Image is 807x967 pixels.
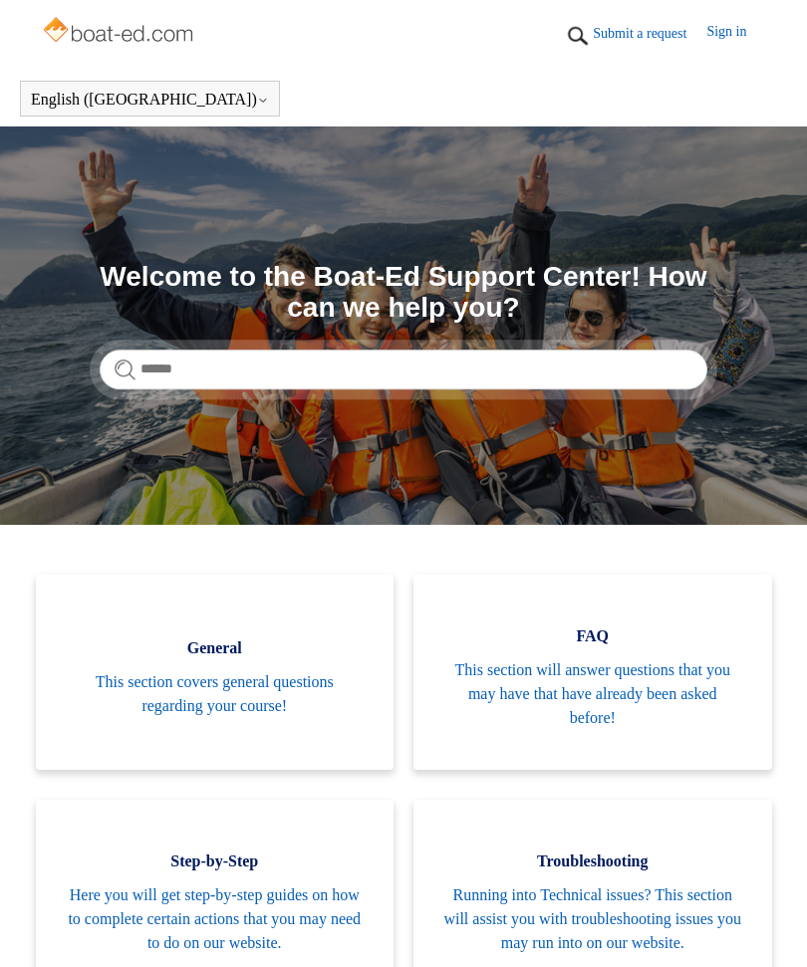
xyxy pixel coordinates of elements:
span: This section will answer questions that you may have that have already been asked before! [443,658,742,730]
span: FAQ [443,624,742,648]
input: Search [100,350,707,389]
img: Boat-Ed Help Center home page [41,12,199,52]
div: Live chat [740,900,792,952]
button: English ([GEOGRAPHIC_DATA]) [31,91,269,109]
h1: Welcome to the Boat-Ed Support Center! How can we help you? [100,262,707,324]
a: Submit a request [593,23,706,44]
span: General [66,636,365,660]
a: Sign in [706,21,766,51]
span: This section covers general questions regarding your course! [66,670,365,718]
span: Running into Technical issues? This section will assist you with troubleshooting issues you may r... [443,883,742,955]
img: 01HZPCYTXV3JW8MJV9VD7EMK0H [563,21,593,51]
a: FAQ This section will answer questions that you may have that have already been asked before! [413,575,772,770]
span: Here you will get step-by-step guides on how to complete certain actions that you may need to do ... [66,883,365,955]
span: Troubleshooting [443,849,742,873]
span: Step-by-Step [66,849,365,873]
a: General This section covers general questions regarding your course! [36,575,395,770]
